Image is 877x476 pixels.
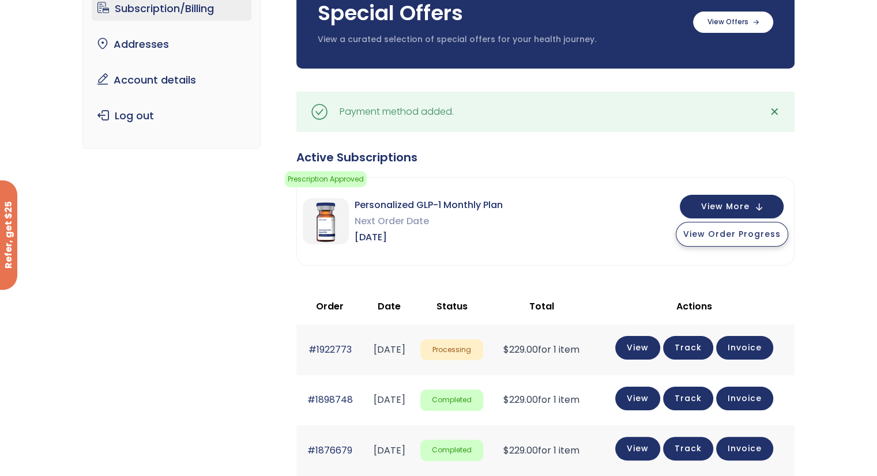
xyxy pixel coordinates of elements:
[489,324,594,375] td: for 1 item
[318,34,682,46] p: View a curated selection of special offers for your health journey.
[355,229,503,245] span: [DATE]
[355,213,503,229] span: Next Order Date
[285,171,367,187] span: Prescription Approved
[683,228,781,240] span: View Order Progress
[308,343,352,356] a: #1922773
[676,222,788,247] button: View Order Progress
[680,195,784,218] button: View More
[676,300,712,313] span: Actions
[615,387,660,410] a: View
[503,393,538,406] span: 229.00
[303,198,349,244] img: Personalized GLP-1 Monthly Plan
[92,32,251,56] a: Addresses
[769,104,779,120] span: ✕
[420,390,483,411] span: Completed
[663,336,713,360] a: Track
[420,440,483,461] span: Completed
[373,393,405,406] time: [DATE]
[716,387,773,410] a: Invoice
[529,300,554,313] span: Total
[340,104,454,120] div: Payment method added.
[436,300,468,313] span: Status
[373,343,405,356] time: [DATE]
[92,68,251,92] a: Account details
[615,336,660,360] a: View
[503,444,509,457] span: $
[503,343,538,356] span: 229.00
[663,387,713,410] a: Track
[489,425,594,475] td: for 1 item
[716,437,773,460] a: Invoice
[307,444,352,457] a: #1876679
[503,393,509,406] span: $
[663,437,713,460] a: Track
[503,343,509,356] span: $
[307,393,353,406] a: #1898748
[489,375,594,425] td: for 1 item
[503,444,538,457] span: 229.00
[373,444,405,457] time: [DATE]
[92,104,251,128] a: Log out
[296,149,795,165] div: Active Subscriptions
[763,100,786,123] a: ✕
[615,437,660,460] a: View
[355,197,503,213] span: Personalized GLP-1 Monthly Plan
[316,300,344,313] span: Order
[716,336,773,360] a: Invoice
[378,300,401,313] span: Date
[420,339,483,361] span: Processing
[701,203,750,210] span: View More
